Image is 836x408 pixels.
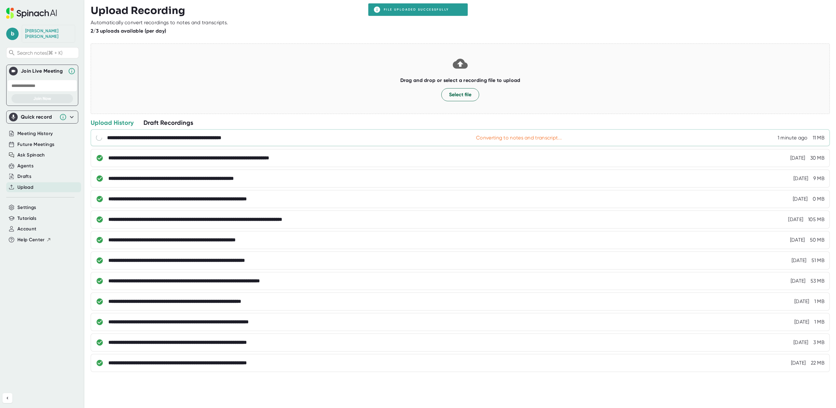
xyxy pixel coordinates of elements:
[813,135,825,141] div: 11 MB
[17,236,51,243] button: Help Center
[813,196,825,202] div: 0 MB
[811,360,825,366] div: 22 MB
[400,77,520,83] b: Drag and drop or select a recording file to upload
[91,119,134,127] div: Upload History
[810,155,825,161] div: 30 MB
[91,28,166,34] b: 2/3 uploads available (per day)
[17,173,31,180] button: Drafts
[143,119,193,127] div: Draft Recordings
[17,50,77,56] span: Search notes (⌘ + K)
[778,135,808,141] div: 10/11/2025, 10:09:36 AM
[91,5,830,16] h3: Upload Recording
[788,216,803,223] div: 7/27/2025, 12:33:31 AM
[790,155,805,161] div: 9/18/2025, 10:00:12 AM
[793,339,808,346] div: 7/25/2025, 8:06:02 PM
[2,393,12,403] button: Collapse sidebar
[810,237,825,243] div: 50 MB
[17,204,36,211] button: Settings
[21,68,65,74] div: Join Live Meeting
[814,298,825,305] div: 1 MB
[793,175,808,182] div: 8/27/2025, 10:39:30 AM
[9,65,75,77] div: Join Live MeetingJoin Live Meeting
[17,215,36,222] button: Tutorials
[17,225,36,233] button: Account
[11,94,73,103] button: Join Now
[33,96,51,101] span: Join Now
[9,111,75,123] div: Quick record
[791,360,806,366] div: 7/15/2025, 1:26:17 PM
[811,257,825,264] div: 51 MB
[17,152,45,159] button: Ask Spinach
[17,162,34,170] button: Agents
[17,130,53,137] button: Meeting History
[814,319,825,325] div: 1 MB
[813,339,825,346] div: 3 MB
[17,236,45,243] span: Help Center
[10,68,16,74] img: Join Live Meeting
[91,20,228,26] div: Automatically convert recordings to notes and transcripts.
[791,278,806,284] div: 7/26/2025, 9:01:34 AM
[790,237,805,243] div: 7/27/2025, 12:29:54 AM
[811,278,825,284] div: 53 MB
[17,141,54,148] button: Future Meetings
[793,196,808,202] div: 7/27/2025, 5:13:08 PM
[6,28,19,40] span: b
[808,216,825,223] div: 105 MB
[794,298,809,305] div: 7/26/2025, 7:59:42 AM
[25,28,72,39] div: Brian Gewirtz
[794,319,809,325] div: 7/25/2025, 8:08:23 PM
[17,184,33,191] button: Upload
[441,88,479,101] button: Select file
[792,257,806,264] div: 7/26/2025, 1:14:02 PM
[449,91,471,98] span: Select file
[21,114,56,120] div: Quick record
[813,175,825,182] div: 9 MB
[476,135,562,141] div: Converting to notes and transcript...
